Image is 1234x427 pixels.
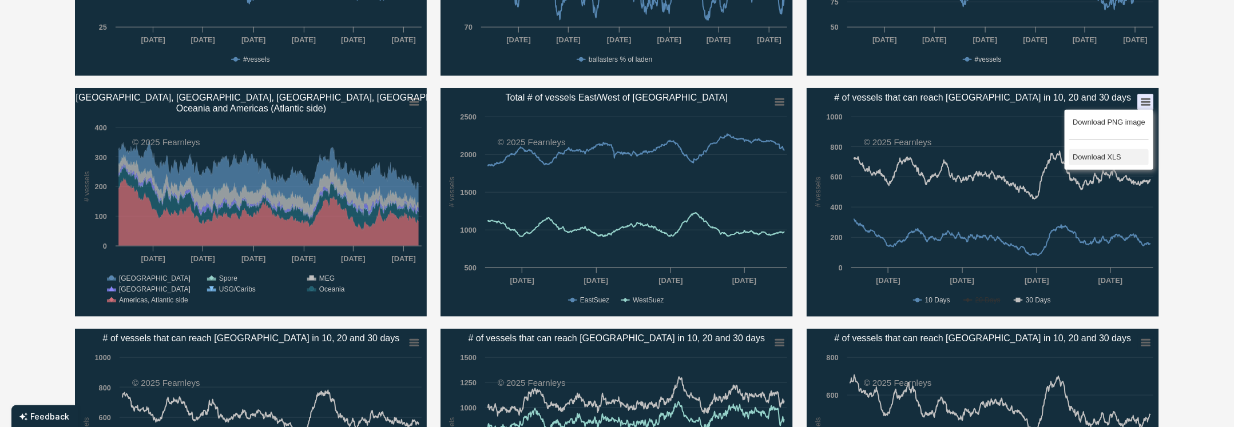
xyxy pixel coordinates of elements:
[119,285,191,293] text: [GEOGRAPHIC_DATA]
[319,285,344,293] text: Oceania
[102,242,106,250] text: 0
[219,285,255,293] text: USG/Caribs
[873,35,897,44] text: [DATE]
[1025,276,1049,285] text: [DATE]
[461,150,477,159] text: 2000
[733,276,757,285] text: [DATE]
[319,274,334,282] text: MEG
[98,413,110,422] text: 600
[975,55,1002,63] text: #vessels
[589,55,652,63] text: ballasters % of laden
[831,143,843,151] text: 800
[241,35,265,44] text: [DATE]
[1124,35,1148,44] text: [DATE]
[1023,35,1047,44] text: [DATE]
[1069,149,1149,165] li: Download XLS
[98,23,106,31] text: 25
[580,296,609,304] text: EastSuez
[1026,296,1051,304] text: 30 Days
[950,276,974,285] text: [DATE]
[132,137,200,147] text: © 2025 Fearnleys
[448,177,457,207] text: # vessels
[498,137,566,147] text: © 2025 Fearnleys
[831,203,843,211] text: 400
[814,177,823,207] text: # vessels
[827,391,839,400] text: 600
[876,276,900,285] text: [DATE]
[94,153,106,162] text: 300
[132,378,200,388] text: © 2025 Fearnleys
[498,378,566,388] text: © 2025 Fearnleys
[94,353,110,362] text: 1000
[391,254,415,263] text: [DATE]
[441,88,793,317] svg: Total # of vessels East/West of Suez
[507,35,531,44] text: [DATE]
[461,378,477,387] text: 1250
[864,378,932,388] text: © 2025 Fearnleys
[831,23,839,31] text: 50
[1069,114,1149,130] li: Download PNG image
[831,173,843,181] text: 600
[827,113,843,121] text: 1000
[925,296,950,304] text: 10 Days
[341,254,365,263] text: [DATE]
[827,353,839,362] text: 800
[461,113,477,121] text: 2500
[141,35,165,44] text: [DATE]
[94,123,106,132] text: 400
[835,333,1132,344] text: # of vessels that can reach [GEOGRAPHIC_DATA] in 10, 20 and 30 days
[506,93,728,103] text: Total # of vessels East/West of [GEOGRAPHIC_DATA]
[191,35,215,44] text: [DATE]
[864,137,932,147] text: © 2025 Fearnleys
[219,274,237,282] text: Spore
[465,264,477,272] text: 500
[469,333,765,344] text: # of vessels that can reach [GEOGRAPHIC_DATA] in 10, 20 and 30 days
[291,254,315,263] text: [DATE]
[341,35,365,44] text: [DATE]
[461,188,477,197] text: 1500
[461,353,477,362] text: 1500
[391,35,415,44] text: [DATE]
[82,171,90,202] text: # vessels
[707,35,731,44] text: [DATE]
[191,254,215,263] text: [DATE]
[657,35,681,44] text: [DATE]
[831,233,843,242] text: 200
[633,296,664,304] text: WestSuez
[102,333,399,344] text: # of vessels that can reach [GEOGRAPHIC_DATA] in 10, 20 and 30 days
[465,23,473,31] text: 70
[923,35,947,44] text: [DATE]
[510,276,534,285] text: [DATE]
[461,404,477,412] text: 1000
[98,384,110,392] text: 800
[119,274,191,282] text: [GEOGRAPHIC_DATA]
[659,276,683,285] text: [DATE]
[608,35,632,44] text: [DATE]
[839,264,843,272] text: 0
[243,55,270,63] text: #vessels
[291,35,315,44] text: [DATE]
[557,35,581,44] text: [DATE]
[975,296,1001,304] text: 20 Days
[141,254,165,263] text: [DATE]
[835,93,1132,103] text: # of vessels that can reach [GEOGRAPHIC_DATA] in 10, 20 and 30 days
[119,296,188,304] text: Americas, Atlantic side
[807,88,1159,317] svg: # of vessels that can reach Santos in 10, 20 and 30 days
[1073,35,1097,44] text: [DATE]
[1098,276,1122,285] text: [DATE]
[973,35,997,44] text: [DATE]
[94,182,106,191] text: 200
[461,226,477,234] text: 1000
[584,276,608,285] text: [DATE]
[75,88,427,317] svg: # of vessels idle in China, Singapore, MEG, India, US/Caribs, Europe,​Oceania and Americas (Atlan...
[757,35,781,44] text: [DATE]
[94,212,106,221] text: 100
[241,254,265,263] text: [DATE]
